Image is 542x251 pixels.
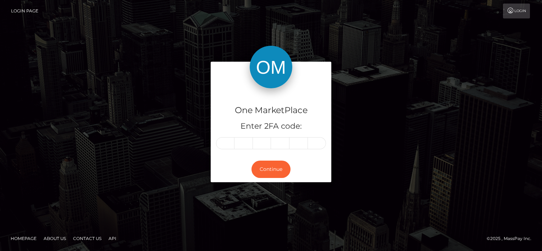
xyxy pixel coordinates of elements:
[70,233,104,244] a: Contact Us
[216,121,326,132] h5: Enter 2FA code:
[487,235,537,242] div: © 2025 , MassPay Inc.
[216,104,326,117] h4: One MarketPlace
[250,46,292,88] img: One MarketPlace
[41,233,69,244] a: About Us
[11,4,38,18] a: Login Page
[251,161,291,178] button: Continue
[106,233,119,244] a: API
[8,233,39,244] a: Homepage
[503,4,530,18] a: Login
